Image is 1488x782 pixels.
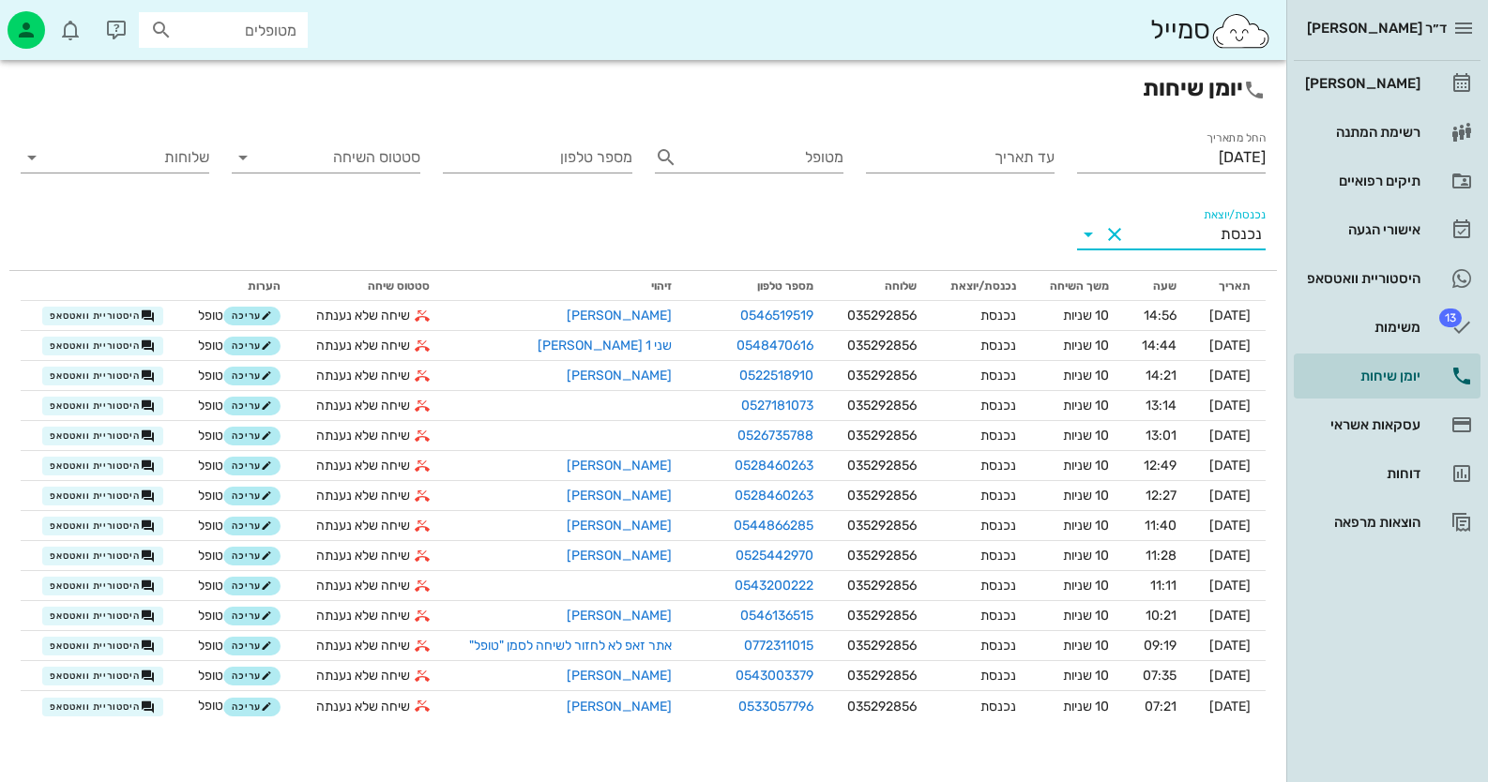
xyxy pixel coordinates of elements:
[567,548,672,564] a: [PERSON_NAME]
[50,579,155,594] span: היסטוריית וואטסאפ
[469,638,672,654] a: אתר זאפ לא לחזור לשיחה לסמן "טופל"
[316,666,410,685] span: שיחה שלא נענתה
[847,548,917,564] span: 035292856
[1031,271,1124,301] th: משך השיחה
[198,458,223,474] span: טופל
[42,337,164,355] button: היסטוריית וואטסאפ
[885,279,917,293] span: שלוחה
[1209,368,1251,383] span: [DATE]
[1063,428,1109,444] span: 10 שניות
[198,668,223,684] span: טופל
[757,279,813,293] span: מספר טלפון
[736,546,813,565] a: 0525442970
[1301,466,1420,481] div: דוחות
[42,427,164,445] button: היסטוריית וואטסאפ
[42,517,164,535] button: היסטוריית וואטסאפ
[50,549,155,564] span: היסטוריית וואטסאפ
[55,15,67,26] span: תג
[50,489,155,504] span: היסטוריית וואטסאפ
[50,368,155,383] span: היסטוריית וואטסאפ
[445,271,687,301] th: זיהוי
[980,428,1016,444] span: נכנסת
[223,337,281,355] button: עריכה
[847,488,917,504] span: 035292856
[1209,518,1251,534] span: [DATE]
[847,338,917,353] span: 035292856
[223,667,281,685] button: עריכה
[847,699,917,714] span: 035292856
[316,486,410,505] span: שיחה שלא נענתה
[50,399,155,414] span: היסטוריית וואטסאפ
[232,670,272,682] span: עריכה
[316,546,410,565] span: שיחה שלא נענתה
[232,430,272,442] span: עריכה
[980,518,1016,534] span: נכנסת
[950,279,1016,293] span: נכנסת/יוצאת
[1207,131,1266,145] label: החל מתאריך
[223,457,281,475] button: עריכה
[223,517,281,535] button: עריכה
[1209,608,1251,624] span: [DATE]
[1209,638,1251,654] span: [DATE]
[42,607,164,625] button: היסטוריית וואטסאפ
[316,306,410,325] span: שיחה שלא נענתה
[316,576,410,595] span: שיחה שלא נענתה
[368,279,430,293] span: סטטוס שיחה
[1142,338,1177,353] span: 14:44
[42,637,164,655] button: היסטוריית וואטסאפ
[567,668,672,684] a: [PERSON_NAME]
[1145,699,1177,714] span: 07:21
[847,518,917,534] span: 035292856
[1294,256,1480,301] a: היסטוריית וואטסאפ
[739,366,813,385] a: 0522518910
[198,338,223,353] span: טופל
[232,701,272,713] span: עריכה
[847,458,917,474] span: 035292856
[847,668,917,684] span: 035292856
[248,279,281,293] span: הערות
[1063,578,1109,594] span: 10 שניות
[178,271,296,301] th: הערות
[198,698,223,714] span: טופל
[567,699,672,714] a: [PERSON_NAME]
[980,368,1016,383] span: נכנסת
[198,398,223,414] span: טופל
[42,367,164,385] button: היסטוריית וואטסאפ
[1210,12,1271,50] img: SmileCloud logo
[1209,338,1251,353] span: [DATE]
[1145,518,1177,534] span: 11:40
[1439,308,1462,327] span: תג
[735,456,813,475] a: 0528460263
[1209,398,1251,414] span: [DATE]
[740,606,813,625] a: 0546136515
[50,459,155,474] span: היסטוריית וואטסאפ
[42,667,164,685] button: היסטוריית וואטסאפ
[567,608,672,624] a: [PERSON_NAME]
[741,396,813,415] a: 0527181073
[1063,668,1109,684] span: 10 שניות
[42,698,164,716] button: היסטוריית וואטסאפ
[828,271,932,301] th: שלוחה
[198,638,223,654] span: טופל
[1063,488,1109,504] span: 10 שניות
[1146,488,1177,504] span: 12:27
[232,640,272,652] span: עריכה
[1146,608,1177,624] span: 10:21
[738,697,813,716] a: 0533057796
[42,487,164,505] button: היסטוריית וואטסאפ
[1146,368,1177,383] span: 14:21
[980,338,1016,353] span: נכנסת
[232,143,420,173] div: סטטוס השיחה
[847,608,917,624] span: 035292856
[736,336,813,355] a: 0548470616
[1144,638,1177,654] span: 09:19
[1301,125,1420,140] div: רשימת המתנה
[847,638,917,654] span: 035292856
[980,638,1016,654] span: נכנסת
[1063,368,1109,383] span: 10 שניות
[1301,368,1420,383] div: יומן שיחות
[42,307,164,325] button: היסטוריית וואטסאפ
[1301,417,1420,432] div: עסקאות אשראי
[232,460,272,472] span: עריכה
[50,699,155,714] span: היסטוריית וואטסאפ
